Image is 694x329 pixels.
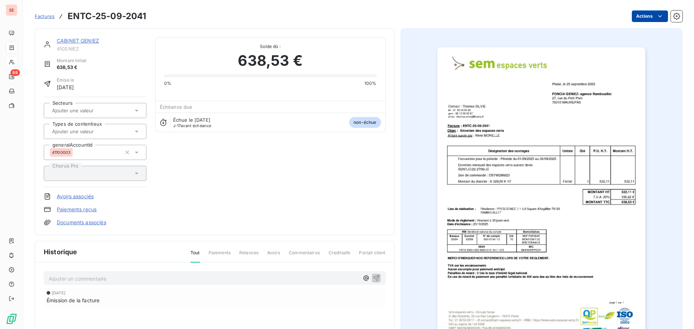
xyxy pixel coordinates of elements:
[209,250,231,262] span: Paiements
[10,69,20,76] span: 88
[329,250,351,262] span: Creditsafe
[669,304,687,322] iframe: Intercom live chat
[160,104,193,110] span: Échéance due
[173,123,181,128] span: J-17
[57,206,97,213] a: Paiements reçus
[239,250,258,262] span: Relances
[44,247,77,257] span: Historique
[164,80,171,87] span: 0%
[173,117,210,123] span: Échue le [DATE]
[164,43,377,50] span: Solde dû :
[267,250,280,262] span: Avoirs
[35,13,55,19] span: Factures
[57,46,146,52] span: 41GENIEZ
[52,291,65,295] span: [DATE]
[68,10,146,23] h3: ENTC-25-09-2041
[173,124,211,128] span: avant échéance
[57,38,99,44] a: CABINET GENIEZ
[52,150,70,155] span: 41100003
[57,193,94,200] a: Avoirs associés
[57,219,106,226] a: Documents associés
[289,250,320,262] span: Commentaires
[51,128,124,135] input: Ajouter une valeur
[57,83,74,91] span: [DATE]
[238,50,302,72] span: 638,53 €
[57,57,86,64] span: Montant initial
[349,117,381,128] span: non-échue
[6,4,17,16] div: SE
[6,313,17,325] img: Logo LeanPay
[47,296,99,304] span: Émission de la facture
[190,250,200,263] span: Tout
[35,13,55,20] a: Factures
[632,10,668,22] button: Actions
[51,107,124,114] input: Ajouter une valeur
[364,80,377,87] span: 100%
[359,250,385,262] span: Portail client
[57,77,74,83] span: Émise le
[57,64,86,71] span: 638,53 €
